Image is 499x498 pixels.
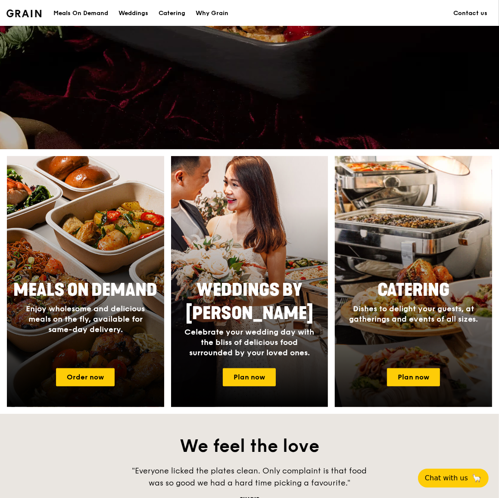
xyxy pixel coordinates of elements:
a: Catering [153,0,190,26]
span: Celebrate your wedding day with the bliss of delicious food surrounded by your loved ones. [184,327,314,357]
a: Weddings [113,0,153,26]
a: Why Grain [190,0,234,26]
div: Weddings [119,0,148,26]
div: Why Grain [196,0,228,26]
span: 🦙 [471,473,482,483]
a: Contact us [448,0,493,26]
button: Chat with us🦙 [418,469,489,488]
span: Enjoy wholesome and delicious meals on the fly, available for same-day delivery. [26,304,145,334]
a: Order now [56,368,115,386]
div: Meals On Demand [53,0,108,26]
span: Weddings by [PERSON_NAME] [186,280,313,324]
span: Catering [377,280,449,301]
img: weddings-card.4f3003b8.jpg [171,156,328,407]
div: Catering [159,0,185,26]
span: Meals On Demand [13,280,157,301]
div: "Everyone licked the plates clean. Only complaint is that food was so good we had a hard time pic... [120,465,379,489]
img: meals-on-demand-card.d2b6f6db.png [7,156,164,407]
a: Meals On DemandEnjoy wholesome and delicious meals on the fly, available for same-day delivery.Or... [7,156,164,407]
img: Grain [6,9,41,17]
a: Weddings by [PERSON_NAME]Celebrate your wedding day with the bliss of delicious food surrounded b... [171,156,328,407]
span: Chat with us [425,473,468,483]
a: Plan now [223,368,276,386]
a: Plan now [387,368,440,386]
a: CateringDishes to delight your guests, at gatherings and events of all sizes.Plan now [335,156,492,407]
span: Dishes to delight your guests, at gatherings and events of all sizes. [349,304,478,324]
